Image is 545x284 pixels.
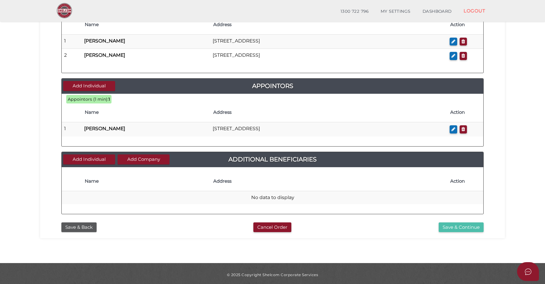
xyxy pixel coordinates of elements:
button: Add Individual [63,154,115,164]
b: 1 [108,96,110,102]
a: 1300 722 796 [334,5,375,18]
td: 1 [62,122,82,137]
h4: Action [450,179,480,184]
h4: Name [85,110,207,115]
button: Save & Back [61,222,97,232]
a: Additional Beneficiaries [62,154,483,164]
b: [PERSON_NAME] [84,52,125,58]
button: Add Individual [63,81,115,91]
h4: Address [213,110,444,115]
h4: Action [450,22,480,27]
button: Open asap [517,262,539,281]
div: © 2025 Copyright Shelcom Corporate Services [45,272,500,277]
a: LOGOUT [458,5,491,17]
h4: Action [450,110,480,115]
button: Save & Continue [439,222,484,232]
span: Appointors (1 min): [68,96,108,102]
button: Add Company [118,154,170,164]
button: Cancel Order [253,222,291,232]
a: DASHBOARD [416,5,458,18]
h4: Address [213,179,444,184]
td: 2 [62,49,82,63]
td: 1 [62,34,82,49]
a: MY SETTINGS [375,5,416,18]
b: [PERSON_NAME] [84,126,125,131]
h4: Address [213,22,444,27]
h4: Name [85,22,207,27]
td: No data to display [62,191,483,204]
td: [STREET_ADDRESS] [210,34,447,49]
td: [STREET_ADDRESS] [210,49,447,63]
a: Appointors [62,81,483,91]
h4: Name [85,179,207,184]
td: [STREET_ADDRESS] [210,122,447,137]
b: [PERSON_NAME] [84,38,125,44]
